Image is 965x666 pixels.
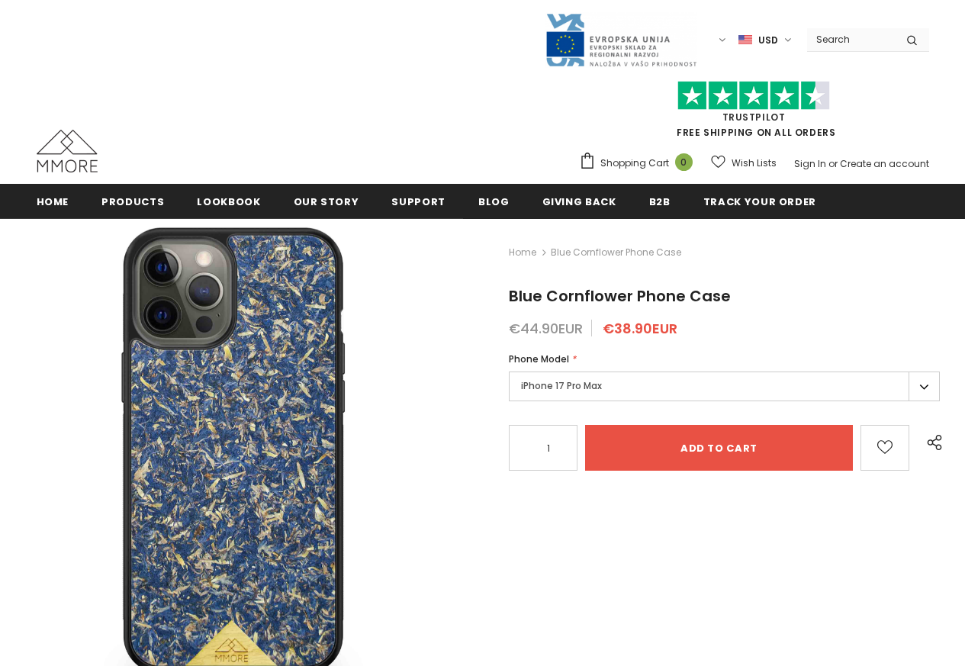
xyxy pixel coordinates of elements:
input: Add to cart [585,425,853,471]
span: Phone Model [509,352,569,365]
span: Products [101,195,164,209]
span: Shopping Cart [600,156,669,171]
span: €44.90EUR [509,319,583,338]
a: Lookbook [197,184,260,218]
img: Trust Pilot Stars [677,81,830,111]
a: Blog [478,184,510,218]
span: Blue Cornflower Phone Case [551,243,681,262]
span: €38.90EUR [603,319,677,338]
a: Home [509,243,536,262]
a: Create an account [840,157,929,170]
span: FREE SHIPPING ON ALL ORDERS [579,88,929,139]
span: Giving back [542,195,616,209]
a: Our Story [294,184,359,218]
a: support [391,184,446,218]
a: Trustpilot [722,111,786,124]
a: Shopping Cart 0 [579,152,700,175]
a: B2B [649,184,671,218]
span: Blue Cornflower Phone Case [509,285,731,307]
label: iPhone 17 Pro Max [509,372,940,401]
span: Lookbook [197,195,260,209]
a: Sign In [794,157,826,170]
span: USD [758,33,778,48]
a: Javni Razpis [545,33,697,46]
span: Track your order [703,195,816,209]
a: Products [101,184,164,218]
span: Our Story [294,195,359,209]
span: Wish Lists [732,156,777,171]
img: USD [738,34,752,47]
img: MMORE Cases [37,130,98,172]
a: Giving back [542,184,616,218]
span: 0 [675,153,693,171]
a: Home [37,184,69,218]
span: Blog [478,195,510,209]
a: Track your order [703,184,816,218]
span: support [391,195,446,209]
img: Javni Razpis [545,12,697,68]
span: B2B [649,195,671,209]
span: Home [37,195,69,209]
span: or [828,157,838,170]
input: Search Site [807,28,895,50]
a: Wish Lists [711,150,777,176]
